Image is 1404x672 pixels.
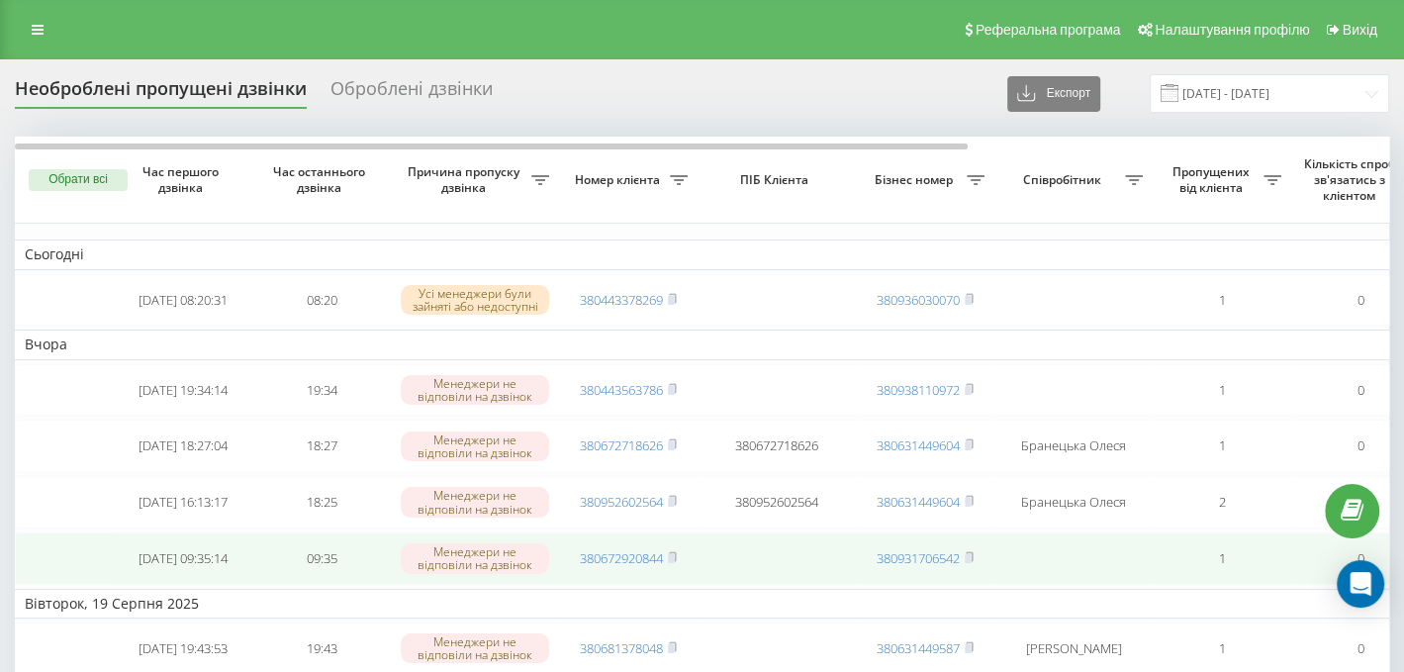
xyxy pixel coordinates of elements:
[114,364,252,417] td: [DATE] 19:34:14
[877,549,960,567] a: 380931706542
[580,639,663,657] a: 380681378048
[1343,22,1377,38] span: Вихід
[252,274,391,327] td: 08:20
[866,172,967,188] span: Бізнес номер
[401,375,549,405] div: Менеджери не відповіли на дзвінок
[698,420,856,472] td: 380672718626
[268,164,375,195] span: Час останнього дзвінка
[401,633,549,663] div: Менеджери не відповіли на дзвінок
[401,543,549,573] div: Менеджери не відповіли на дзвінок
[580,291,663,309] a: 380443378269
[252,476,391,528] td: 18:25
[994,476,1153,528] td: Бранецька Олеся
[252,420,391,472] td: 18:27
[976,22,1121,38] span: Реферальна програма
[580,436,663,454] a: 380672718626
[877,639,960,657] a: 380631449587
[1153,364,1291,417] td: 1
[580,549,663,567] a: 380672920844
[252,364,391,417] td: 19:34
[1301,156,1402,203] span: Кількість спроб зв'язатись з клієнтом
[29,169,128,191] button: Обрати всі
[114,476,252,528] td: [DATE] 16:13:17
[877,493,960,511] a: 380631449604
[1153,476,1291,528] td: 2
[714,172,839,188] span: ПІБ Клієнта
[401,432,549,461] div: Менеджери не відповіли на дзвінок
[580,493,663,511] a: 380952602564
[114,274,252,327] td: [DATE] 08:20:31
[130,164,236,195] span: Час першого дзвінка
[1007,76,1100,112] button: Експорт
[580,381,663,399] a: 380443563786
[877,381,960,399] a: 380938110972
[1004,172,1125,188] span: Співробітник
[877,436,960,454] a: 380631449604
[15,78,307,109] div: Необроблені пропущені дзвінки
[569,172,670,188] span: Номер клієнта
[1153,532,1291,585] td: 1
[1337,560,1384,608] div: Open Intercom Messenger
[401,487,549,517] div: Менеджери не відповіли на дзвінок
[1155,22,1309,38] span: Налаштування профілю
[1153,274,1291,327] td: 1
[401,285,549,315] div: Усі менеджери були зайняті або недоступні
[330,78,493,109] div: Оброблені дзвінки
[1163,164,1264,195] span: Пропущених від клієнта
[877,291,960,309] a: 380936030070
[252,532,391,585] td: 09:35
[994,420,1153,472] td: Бранецька Олеся
[114,420,252,472] td: [DATE] 18:27:04
[1153,420,1291,472] td: 1
[698,476,856,528] td: 380952602564
[114,532,252,585] td: [DATE] 09:35:14
[401,164,531,195] span: Причина пропуску дзвінка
